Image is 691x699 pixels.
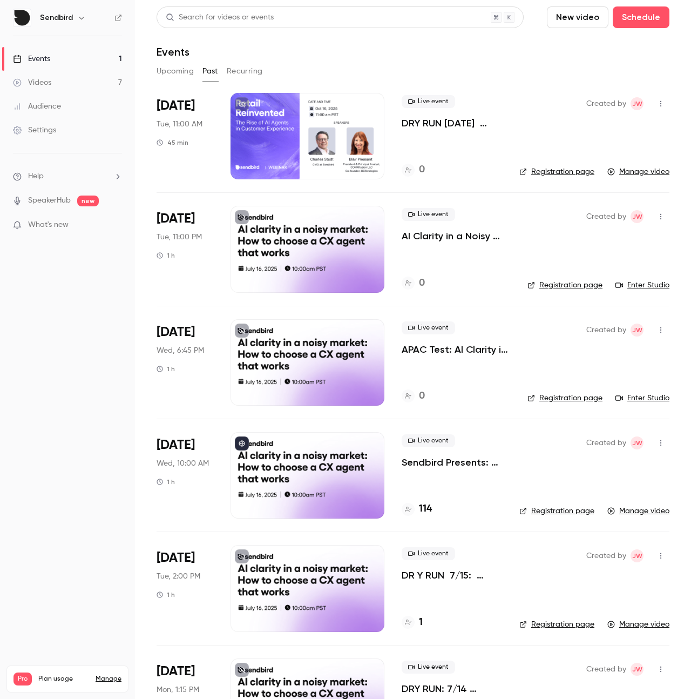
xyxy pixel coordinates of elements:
div: 1 h [157,365,175,373]
a: 0 [402,389,425,404]
div: Aug 27 Wed, 2:00 PM (Asia/Singapore) [157,206,213,292]
h4: 0 [419,389,425,404]
button: Schedule [613,6,669,28]
span: Live event [402,661,455,674]
span: Jackie Wang [631,210,643,223]
span: Live event [402,547,455,560]
span: [DATE] [157,436,195,454]
a: SpeakerHub [28,195,71,206]
span: Created by [586,549,626,562]
div: 45 min [157,138,188,147]
span: [DATE] [157,549,195,567]
a: Manage video [607,506,669,516]
span: Jackie Wang [631,97,643,110]
span: JW [632,324,642,337]
iframe: Noticeable Trigger [109,220,122,230]
span: Jackie Wang [631,663,643,676]
button: New video [547,6,608,28]
span: Created by [586,324,626,337]
h4: 0 [419,163,425,177]
span: Jackie Wang [631,549,643,562]
a: Registration page [527,393,602,404]
a: Registration page [519,619,594,630]
span: [DATE] [157,97,195,115]
span: Mon, 1:15 PM [157,684,199,695]
h4: 114 [419,502,432,516]
span: Jackie Wang [631,436,643,449]
a: APAC Test: AI Clarity in a Noisy Market [402,343,510,356]
span: Live event [402,321,455,334]
span: Wed, 10:00 AM [157,458,209,469]
span: Created by [586,97,626,110]
h1: Events [157,45,189,58]
a: AI Clarity in a Noisy Market: How to choose a CX agent that works [402,230,510,243]
a: DR Y RUN 7/15: Sendbird Presents: AI Clarity in a Noisy Market [402,569,502,582]
span: Live event [402,434,455,447]
span: Tue, 11:00 AM [157,119,202,130]
a: Manage video [607,619,669,630]
div: Jul 24 Thu, 8:45 AM (Asia/Jakarta) [157,319,213,406]
a: Enter Studio [615,280,669,291]
div: Events [13,53,50,64]
span: Live event [402,95,455,108]
span: Tue, 11:00 PM [157,232,202,243]
div: Settings [13,125,56,136]
h4: 1 [419,615,423,630]
a: Registration page [527,280,602,291]
h4: 0 [419,276,425,291]
div: Videos [13,77,51,88]
div: 1 h [157,251,175,260]
span: Plan usage [38,675,89,683]
img: Sendbird [13,9,31,26]
span: [DATE] [157,210,195,227]
span: JW [632,549,642,562]
a: 114 [402,502,432,516]
span: Created by [586,663,626,676]
span: JW [632,97,642,110]
span: Created by [586,210,626,223]
span: [DATE] [157,324,195,341]
a: Sendbird Presents: AI Clarity in a Noisy Market [402,456,502,469]
a: 0 [402,163,425,177]
a: Manage video [607,166,669,177]
span: Help [28,171,44,182]
span: Live event [402,208,455,221]
div: Search for videos or events [166,12,274,23]
a: Registration page [519,506,594,516]
div: Jul 15 Tue, 2:00 PM (America/Los Angeles) [157,545,213,631]
a: DRY RUN [DATE] Retail Reinvented: The Rise of AI Agents in Customer Experience [402,117,502,130]
li: help-dropdown-opener [13,171,122,182]
a: Enter Studio [615,393,669,404]
span: Wed, 6:45 PM [157,345,204,356]
button: Recurring [227,63,263,80]
div: 1 h [157,590,175,599]
span: new [77,196,99,206]
div: Jul 16 Wed, 10:00 AM (America/Los Angeles) [157,432,213,519]
span: Created by [586,436,626,449]
span: Tue, 2:00 PM [157,571,200,582]
span: JW [632,210,642,223]
span: JW [632,663,642,676]
a: DRY RUN: 7/14 Sendbird Presents: AI Clarity in a Noisy Market [402,682,502,695]
div: 1 h [157,478,175,486]
a: Manage [96,675,121,683]
button: Past [202,63,218,80]
span: [DATE] [157,663,195,680]
span: Pro [13,673,32,685]
span: What's new [28,219,69,231]
div: Audience [13,101,61,112]
span: Jackie Wang [631,324,643,337]
h6: Sendbird [40,12,73,23]
button: Upcoming [157,63,194,80]
span: JW [632,436,642,449]
div: Oct 7 Tue, 11:00 AM (America/Los Angeles) [157,93,213,179]
a: 1 [402,615,423,630]
a: Registration page [519,166,594,177]
a: 0 [402,276,425,291]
